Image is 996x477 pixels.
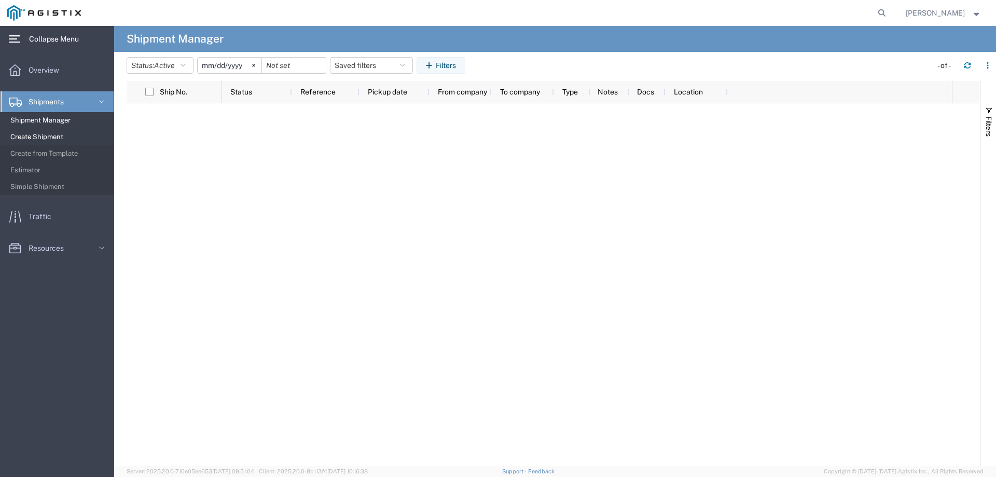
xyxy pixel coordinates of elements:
[438,88,487,96] span: From company
[562,88,578,96] span: Type
[985,116,993,137] span: Filters
[327,468,368,474] span: [DATE] 10:16:38
[160,88,187,96] span: Ship No.
[417,57,465,74] button: Filters
[1,91,114,112] a: Shipments
[127,57,193,74] button: Status:Active
[7,5,81,21] img: logo
[29,29,86,49] span: Collapse Menu
[824,467,984,476] span: Copyright © [DATE]-[DATE] Agistix Inc., All Rights Reserved
[154,61,175,70] span: Active
[127,468,254,474] span: Server: 2025.20.0-710e05ee653
[300,88,336,96] span: Reference
[937,60,956,71] div: - of -
[29,238,71,258] span: Resources
[262,58,326,73] input: Not set
[127,26,224,52] h4: Shipment Manager
[1,60,114,80] a: Overview
[10,127,106,147] span: Create Shipment
[10,176,106,197] span: Simple Shipment
[29,60,66,80] span: Overview
[212,468,254,474] span: [DATE] 09:51:04
[259,468,368,474] span: Client: 2025.20.0-8b113f4
[500,88,540,96] span: To company
[637,88,654,96] span: Docs
[10,160,106,181] span: Estimator
[29,206,59,227] span: Traffic
[368,88,407,96] span: Pickup date
[29,91,71,112] span: Shipments
[598,88,618,96] span: Notes
[528,468,555,474] a: Feedback
[10,110,106,131] span: Shipment Manager
[674,88,703,96] span: Location
[502,468,528,474] a: Support
[330,57,413,74] button: Saved filters
[905,7,982,19] button: [PERSON_NAME]
[906,7,965,19] span: Renae Pinkney
[10,143,106,164] span: Create from Template
[1,206,114,227] a: Traffic
[1,238,114,258] a: Resources
[230,88,252,96] span: Status
[198,58,261,73] input: Not set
